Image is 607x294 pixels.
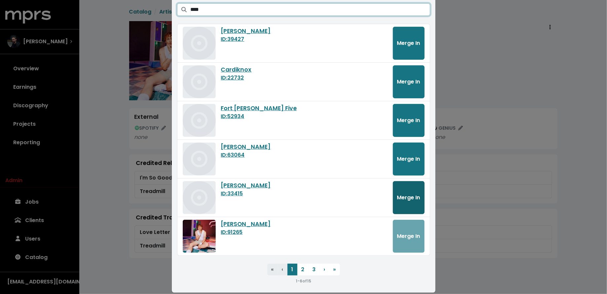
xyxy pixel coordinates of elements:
div: [PERSON_NAME] [221,220,388,228]
span: Merge In [397,155,420,163]
span: Merge In [397,194,420,201]
div: ID: 63064 [221,151,388,159]
span: Merge In [397,78,420,85]
div: ID: 52934 [221,113,388,120]
button: Merge In [393,104,425,137]
img: This artist [183,65,216,98]
a: [PERSON_NAME]ID:33415 [221,181,388,198]
small: 1 - 6 of 15 [296,278,311,284]
div: [PERSON_NAME] [221,27,388,35]
img: This artist [183,181,216,214]
button: 2 [297,264,309,276]
div: [PERSON_NAME] [221,143,388,151]
img: This artist [183,27,216,60]
img: This artist [183,104,216,137]
span: Merge In [397,39,420,47]
button: Merge In [393,27,425,60]
div: ID: 91265 [221,228,388,236]
button: Merge In [393,65,425,98]
a: [PERSON_NAME]ID:39427 [221,27,388,43]
a: Fort [PERSON_NAME] FiveID:52934 [221,104,388,120]
span: Merge In [397,116,420,124]
div: ID: 33415 [221,190,388,198]
div: ID: 39427 [221,35,388,43]
button: 3 [309,264,320,276]
span: › [324,266,325,273]
div: ID: 22732 [221,74,388,82]
button: Merge In [393,181,425,214]
a: CardiknoxID:22732 [221,65,388,82]
input: Search artists [191,3,430,16]
a: [PERSON_NAME]ID:91265 [221,220,388,236]
span: » [333,266,336,273]
div: Cardiknox [221,65,388,74]
a: [PERSON_NAME]ID:63064 [221,143,388,159]
button: Merge In [393,143,425,176]
div: [PERSON_NAME] [221,181,388,190]
img: This artist [183,143,216,176]
div: Fort [PERSON_NAME] Five [221,104,388,113]
button: 1 [287,264,297,276]
img: This artist [183,220,216,253]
